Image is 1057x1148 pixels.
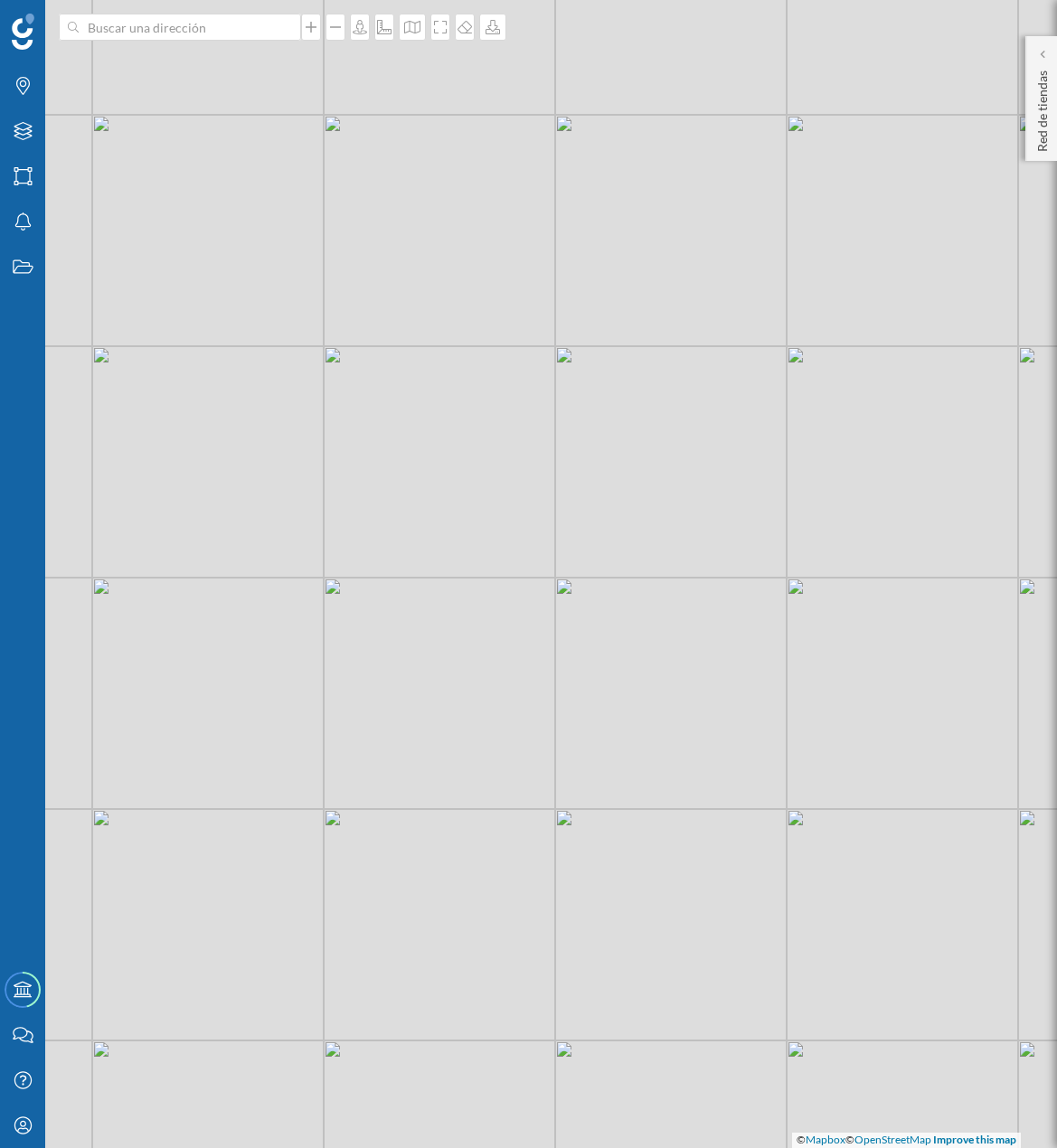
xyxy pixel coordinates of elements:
[12,14,34,50] img: Geoblink Logo
[854,1133,931,1146] a: OpenStreetMap
[1033,63,1052,152] p: Red de tiendas
[36,13,100,29] span: Soporte
[933,1133,1016,1146] a: Improve this map
[806,1133,845,1146] a: Mapbox
[792,1133,1021,1148] div: © ©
